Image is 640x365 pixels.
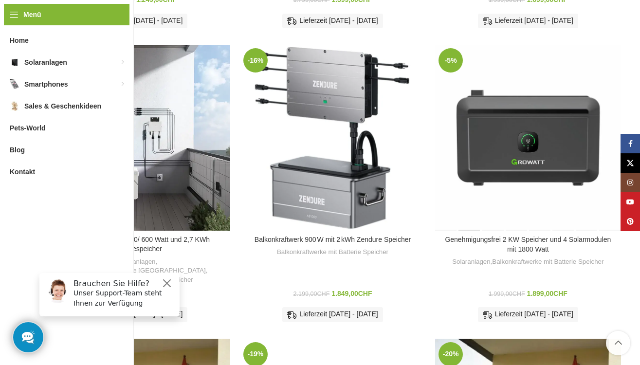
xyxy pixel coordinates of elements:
a: Balkonkraftwerk mit 900/ 600 Watt und 2,7 KWh Batteriespeicher [65,236,210,253]
div: , , [50,257,225,285]
button: Close [129,12,141,24]
a: Solaranlagen [117,257,155,267]
h6: Brauchen Sie Hilfe? [42,14,142,23]
a: Instagram Social Link [621,173,640,192]
div: , [440,257,616,267]
bdi: 2.199,00 [293,291,329,297]
a: Balkonkraftwerk 900 W mit 2 kWh Zendure Speicher [255,236,411,243]
span: Home [10,32,29,49]
img: Solaranlagen [10,57,19,67]
span: CHF [358,290,372,297]
div: Lieferzeit [DATE] - [DATE] [282,307,383,322]
span: Blog [10,141,25,159]
div: Lieferzeit [DATE] - [DATE] [478,14,578,28]
span: -16% [243,48,268,73]
img: Smartphones [10,79,19,89]
bdi: 1.849,00 [331,290,372,297]
a: Pinterest Social Link [621,212,640,231]
img: Sales & Geschenkideen [10,101,19,111]
span: CHF [512,291,525,297]
bdi: 1.999,00 [489,291,525,297]
a: Solaranlagen [452,257,490,267]
a: Facebook Social Link [621,134,640,153]
span: Solaranlagen [24,54,67,71]
a: Balkonkraftwerke mit Batterie Speicher [82,275,193,285]
a: Balkonkraftwerke mit Batterie Speicher [492,257,603,267]
div: Lieferzeit [DATE] - [DATE] [478,307,578,322]
p: Unser Support-Team steht Ihnen zur Verfügung [42,23,142,43]
span: Sales & Geschenkideen [24,97,101,115]
a: YouTube Social Link [621,192,640,212]
span: Menü [23,9,41,20]
a: Balkonkraftwerke mit Batterie Speicher [277,248,388,257]
a: Balkonkraftwerk 900 W mit 2 kWh Zendure Speicher [240,45,425,230]
img: Customer service [14,14,38,38]
a: X Social Link [621,153,640,173]
span: Kontakt [10,163,35,181]
a: Genehmigungsfrei 2 KW Speicher und 4 Solarmodulen mit 1800 Watt [445,236,611,253]
a: Genehmigungsfrei 2 KW Speicher und 4 Solarmodulen mit 1800 Watt [435,45,621,230]
a: Balkonkraftwerk mit 900/ 600 Watt und 2,7 KWh Batteriespeicher [45,45,230,230]
span: CHF [317,291,329,297]
div: Lieferzeit [DATE] - [DATE] [87,14,187,28]
span: Pets-World [10,119,46,137]
span: -5% [439,48,463,73]
div: Lieferzeit [DATE] - [DATE] [282,14,383,28]
span: CHF [553,290,567,297]
bdi: 1.899,00 [527,290,567,297]
span: Smartphones [24,75,68,93]
a: Scroll to top button [606,331,630,355]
